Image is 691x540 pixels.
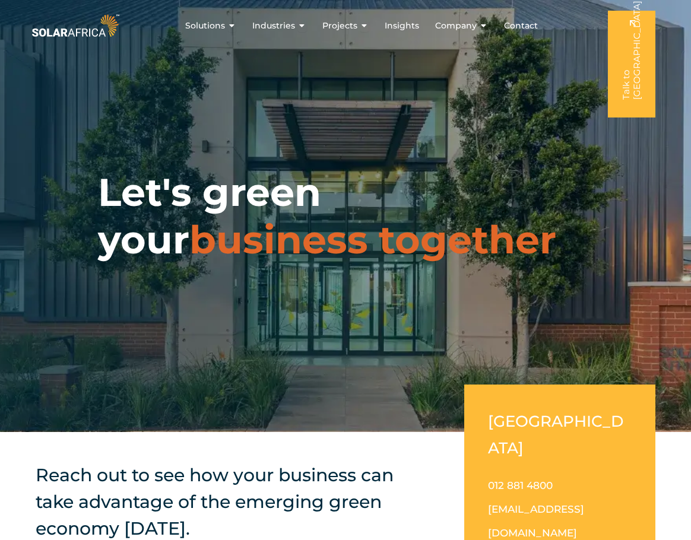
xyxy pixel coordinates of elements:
div: Menu Toggle [121,15,602,37]
span: Projects [322,20,357,32]
nav: Menu [121,15,602,37]
a: Insights [385,20,419,32]
a: Contact [504,20,538,32]
span: Industries [252,20,295,32]
a: [EMAIL_ADDRESS][DOMAIN_NAME] [488,503,584,539]
span: Solutions [185,20,225,32]
span: business together [189,216,556,263]
h2: [GEOGRAPHIC_DATA] [488,408,632,462]
a: 012 881 4800 [488,479,553,491]
h1: Let's green your [98,169,593,263]
span: Company [435,20,477,32]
